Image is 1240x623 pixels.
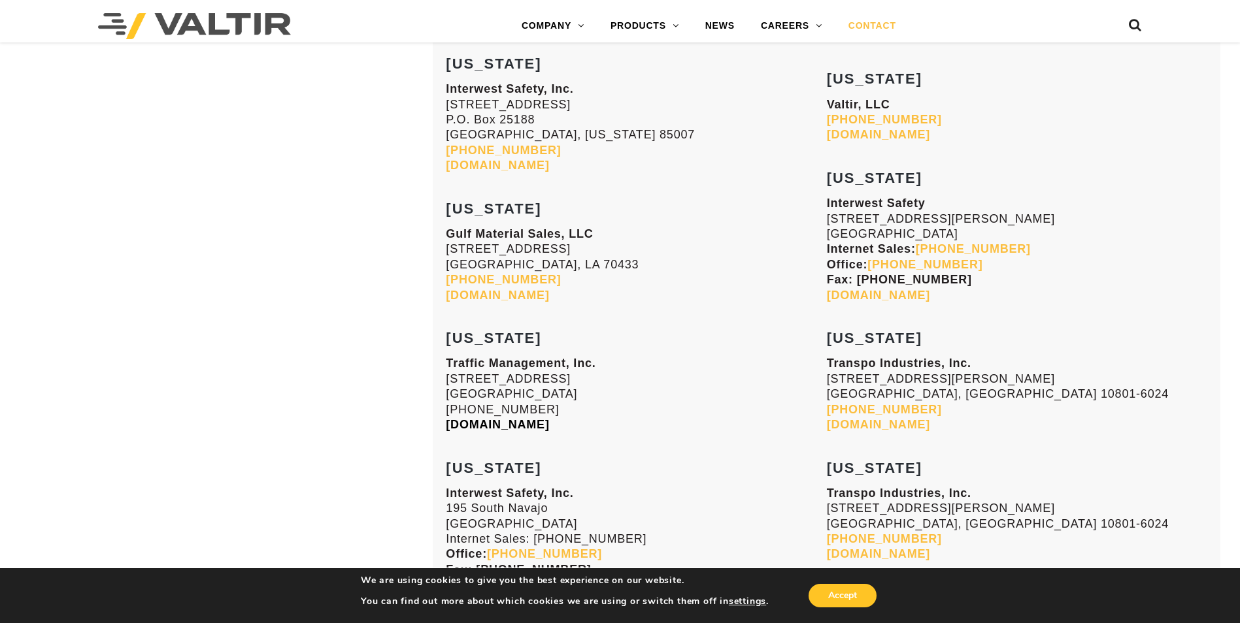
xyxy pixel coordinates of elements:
a: PRODUCTS [597,13,692,39]
strong: Internet Sales: [827,242,1031,255]
strong: Fax: [PHONE_NUMBER] [446,563,591,576]
a: COMPANY [509,13,597,39]
p: You can find out more about which cookies we are using or switch them off in . [361,596,769,607]
strong: [US_STATE] [827,71,922,87]
button: settings [729,596,766,607]
strong: Gulf Material Sales, LLC [446,227,593,240]
strong: Fax: [PHONE_NUMBER] [827,273,972,286]
strong: Traffic Management, Inc. [446,357,595,370]
a: [PHONE_NUMBER] [446,273,561,286]
strong: [US_STATE] [827,330,922,346]
a: [PHONE_NUMBER] [487,547,602,560]
a: [DOMAIN_NAME] [446,418,549,431]
a: NEWS [692,13,748,39]
a: [PHONE_NUMBER] [827,403,942,416]
strong: [US_STATE] [446,460,541,476]
p: [STREET_ADDRESS][PERSON_NAME] [GEOGRAPHIC_DATA] [827,196,1207,303]
strong: Transpo Industries, Inc. [827,357,971,370]
a: [DOMAIN_NAME] [827,547,930,560]
a: [PHONE_NUMBER] [916,242,1031,255]
strong: [US_STATE] [827,460,922,476]
p: [STREET_ADDRESS] P.O. Box 25188 [GEOGRAPHIC_DATA], [US_STATE] 85007 [446,82,826,173]
a: [PHONE_NUMBER] [827,113,942,126]
strong: Office: [827,258,983,271]
strong: Valtir, LLC [827,98,890,111]
p: [STREET_ADDRESS][PERSON_NAME] [GEOGRAPHIC_DATA], [GEOGRAPHIC_DATA] 10801-6024 [827,486,1207,562]
a: [DOMAIN_NAME] [446,289,549,302]
a: [DOMAIN_NAME] [446,159,549,172]
a: [DOMAIN_NAME] [827,128,930,141]
strong: [US_STATE] [827,170,922,186]
strong: [US_STATE] [446,200,541,217]
strong: Office: [446,547,602,560]
img: Valtir [98,13,291,39]
p: [STREET_ADDRESS][PERSON_NAME] [GEOGRAPHIC_DATA], [GEOGRAPHIC_DATA] 10801-6024 [827,356,1207,432]
a: CAREERS [748,13,835,39]
a: [PHONE_NUMBER] [867,258,982,271]
p: [STREET_ADDRESS] [GEOGRAPHIC_DATA], LA 70433 [446,227,826,303]
strong: Interwest Safety, Inc. [446,487,573,500]
a: [PHONE_NUMBER] [446,144,561,157]
strong: Interwest Safety, Inc. [446,82,573,95]
p: We are using cookies to give you the best experience on our website. [361,575,769,586]
a: [PHONE_NUMBER] [827,532,942,545]
p: [STREET_ADDRESS] [GEOGRAPHIC_DATA] [PHONE_NUMBER] [446,356,826,432]
a: [DOMAIN_NAME] [827,418,930,431]
strong: Transpo Industries, Inc. [827,487,971,500]
a: [DOMAIN_NAME] [827,289,930,302]
strong: [US_STATE] [446,330,541,346]
button: Accept [809,584,877,607]
a: CONTACT [835,13,909,39]
strong: Interwest Safety [827,197,926,210]
strong: [US_STATE] [446,56,541,72]
p: 195 South Navajo [GEOGRAPHIC_DATA] Internet Sales: [PHONE_NUMBER] [446,486,826,593]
